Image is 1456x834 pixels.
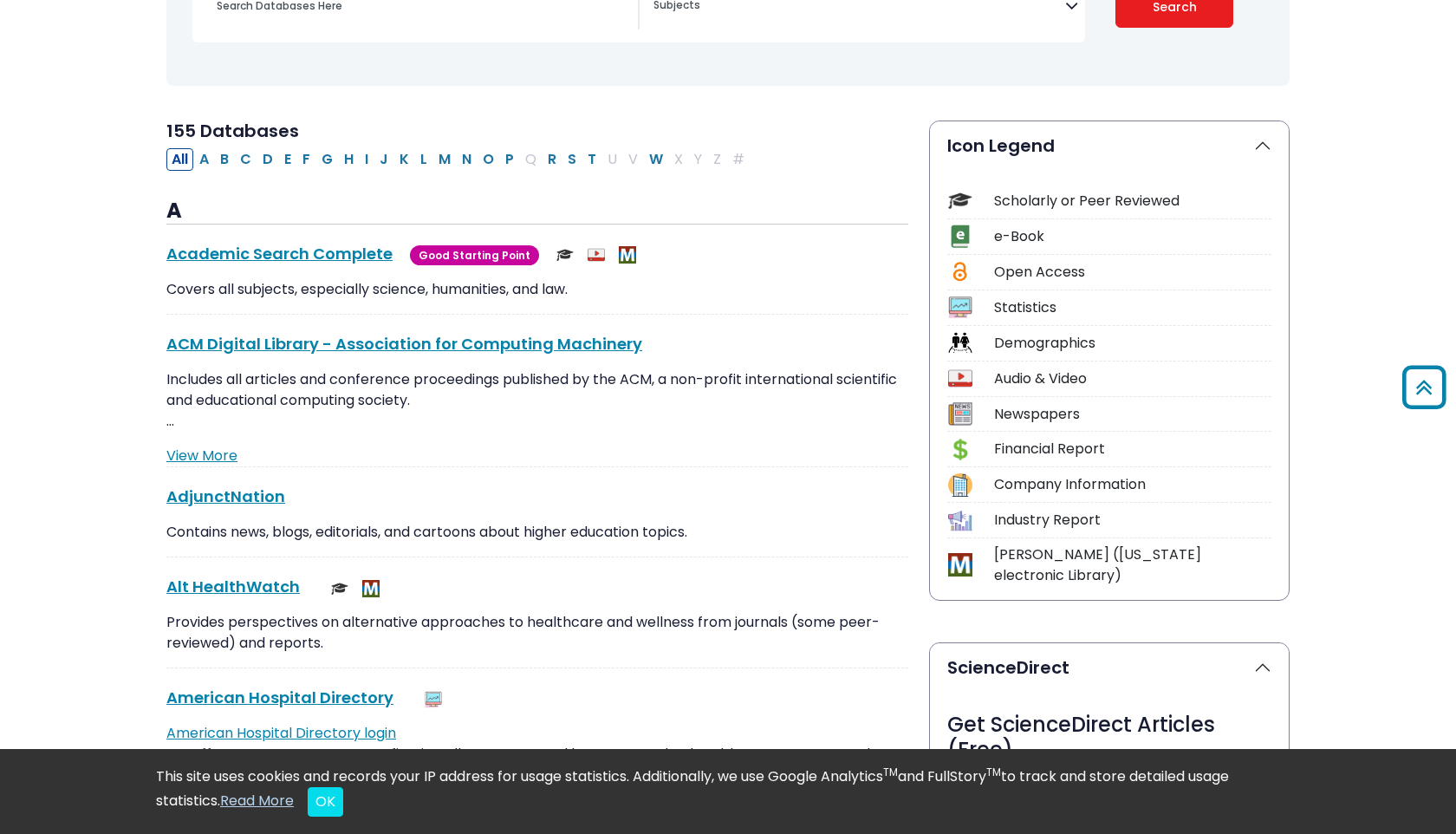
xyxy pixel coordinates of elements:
a: Read More [220,791,294,811]
h3: A [166,199,908,225]
div: Alpha-list to filter by first letter of database name [166,148,751,168]
a: American Hospital Directory [166,687,393,708]
button: Filter Results A [194,148,214,171]
img: Audio & Video [588,246,605,264]
img: Icon Demographics [948,331,972,355]
button: Filter Results E [279,148,296,171]
img: Icon Newspapers [948,402,972,426]
img: Statistics [425,691,442,708]
img: Icon Audio & Video [948,367,972,390]
sup: TM [883,765,898,779]
img: Icon Scholarly or Peer Reviewed [948,189,972,212]
img: Icon Financial Report [948,438,972,461]
a: View More [166,446,237,466]
p: Includes all articles and conference proceedings published by the ACM, a non-profit international... [166,369,908,432]
button: Filter Results J [374,148,393,171]
img: Scholarly or Peer Reviewed [556,246,574,264]
button: All [166,148,193,171]
img: Icon MeL (Michigan electronic Library) [948,553,972,577]
button: Filter Results B [215,148,234,171]
span: 155 Databases [166,119,299,143]
img: MeL (Michigan electronic Library) [619,246,636,264]
p: Provides perspectives on alternative approaches to healthcare and wellness from journals (some pe... [166,612,908,654]
a: ACM Digital Library - Association for Computing Machinery [166,333,642,355]
button: Filter Results S [562,148,582,171]
div: Newspapers [994,404,1271,425]
div: Financial Report [994,439,1271,459]
p: Contains news, blogs, editorials, and cartoons about higher education topics. [166,522,908,543]
a: American Hospital Directory login [166,723,396,743]
button: Filter Results D [257,148,278,171]
a: VPN Access [461,744,542,764]
button: Filter Results W [644,148,668,171]
button: Filter Results H [339,148,359,171]
button: Icon Legend [930,121,1289,170]
button: Filter Results T [582,148,601,171]
img: Icon Open Access [949,260,971,283]
a: Back to Top [1396,374,1452,402]
a: AdjunctNation [166,485,285,507]
div: Scholarly or Peer Reviewed [994,191,1271,212]
button: Filter Results M [433,148,456,171]
button: Filter Results R [543,148,562,171]
button: Filter Results O [478,148,499,171]
button: Filter Results I [360,148,374,171]
img: Icon Industry Report [948,509,972,532]
button: Filter Results G [316,148,338,171]
h3: Get ScienceDirect Articles (Free) [947,713,1271,763]
p: Covers all subjects, especially science, humanities, and law. [166,279,908,300]
button: Filter Results C [235,148,257,171]
a: Alt HealthWatch [166,576,300,597]
div: Statistics [994,297,1271,318]
div: e-Book [994,226,1271,247]
div: Audio & Video [994,368,1271,389]
button: Filter Results P [500,148,519,171]
div: Open Access [994,262,1271,283]
div: Industry Report [994,510,1271,531]
button: Filter Results K [394,148,414,171]
img: Icon Statistics [948,296,972,319]
img: MeL (Michigan electronic Library) [362,580,380,597]
div: Demographics [994,333,1271,354]
div: Company Information [994,474,1271,495]
sup: TM [986,765,1001,779]
button: Close [308,787,343,817]
div: [PERSON_NAME] ([US_STATE] electronic Library) [994,544,1271,586]
img: Icon e-Book [948,225,972,248]
button: ScienceDirect [930,643,1289,692]
button: Filter Results L [415,148,432,171]
img: Icon Company Information [948,473,972,497]
button: Filter Results N [457,148,477,171]
div: This site uses cookies and records your IP address for usage statistics. Additionally, we use Goo... [156,766,1300,817]
p: For off-campus usage, you must first install and be connected to be able to get access to the… [166,723,908,765]
a: Academic Search Complete [166,243,393,264]
span: Good Starting Point [410,245,539,265]
img: Scholarly or Peer Reviewed [331,580,348,597]
button: Filter Results F [297,148,315,171]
